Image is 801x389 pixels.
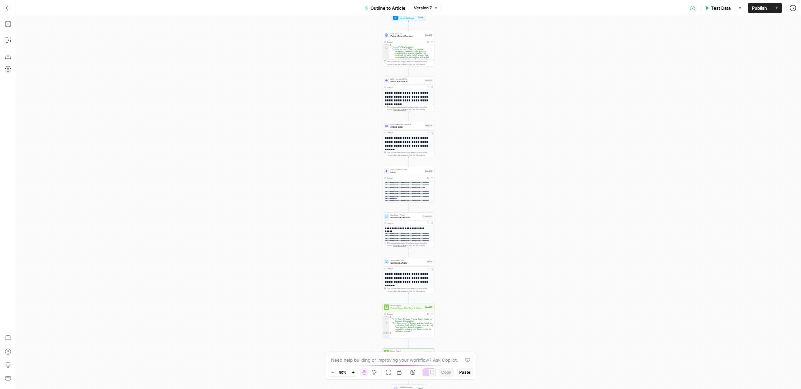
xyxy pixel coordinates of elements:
[748,3,771,13] button: Publish
[390,32,423,35] span: LLM · GPT-4.1
[387,287,433,292] div: This output is too large & has been abbreviated for review. to view the full content.
[383,322,389,332] div: 3
[459,369,470,375] span: Paste
[383,332,389,334] div: 4
[383,303,435,338] div: Power AgentCreate Page Title Tags & Meta DescriptionsStep 237Output{ "Title_Tag":"Dynamic Pricing...
[425,79,433,82] div: Step 225
[393,245,406,247] span: Copy the output
[387,131,425,134] div: Output
[400,386,416,388] span: Multiple Outputs
[387,106,433,111] div: This output is too large & has been abbreviated for review. to view the full content.
[387,86,425,89] div: Output
[408,66,409,76] g: Edge from step_245 to step_225
[400,17,417,20] span: Input Settings
[339,370,346,375] span: 50%
[383,48,389,68] div: 3
[408,374,409,384] g: Edge from step_244 to step_9
[383,318,389,322] div: 2
[408,338,409,348] g: Edge from step_237 to step_247
[387,222,425,225] div: Output
[360,3,410,13] button: Outline to Article
[425,306,433,309] div: Step 237
[390,259,425,262] span: Write Liquid Text
[387,316,389,318] span: Toggle code folding, rows 1 through 4
[390,307,423,310] span: Create Page Title Tags & Meta Descriptions
[408,202,409,212] g: Edge from step_246 to step_227
[383,316,389,318] div: 1
[387,177,425,179] div: Output
[390,261,425,265] span: Combine article
[427,260,433,263] div: Step 8
[383,46,389,48] div: 2
[387,151,433,156] div: This output is too large & has been abbreviated for review. to view the full content.
[411,4,441,12] button: Version 7
[439,368,454,377] button: Copy
[390,171,423,174] span: Intro
[387,313,425,315] div: Output
[441,369,451,375] span: Copy
[408,21,409,31] g: Edge from start to step_245
[390,304,423,307] span: Power Agent
[418,16,424,19] div: Inputs
[393,154,406,156] span: Copy the output
[408,293,409,303] g: Edge from step_8 to step_237
[387,41,425,43] div: Output
[425,124,433,127] div: Step 226
[390,216,421,219] span: Remove H1 Header
[390,123,423,126] span: LLM · [PERSON_NAME] 4
[370,5,406,11] span: Outline to Article
[393,290,406,292] span: Copy the output
[711,5,731,11] span: Test Data
[387,242,433,247] div: This output is too large & has been abbreviated for review. to view the full content.
[383,31,435,66] div: LLM · GPT-4.1Extract Brand ContextStep 245Output{ "product":"Smartpricing", "writing_persona":"Yo...
[390,78,423,80] span: LLM · Gemini 2.5 Pro
[408,112,409,121] g: Edge from step_225 to step_226
[393,63,406,65] span: Copy the output
[383,13,435,21] div: WorkflowInput SettingsInputs
[383,44,389,46] div: 1
[390,35,423,38] span: Extract Brand Context
[387,267,425,270] div: Output
[390,350,423,352] span: Power Agent
[425,351,433,354] div: Step 247
[390,125,423,129] span: Article edits
[393,109,406,111] span: Copy the output
[408,157,409,167] g: Edge from step_226 to step_246
[408,248,409,257] g: Edge from step_227 to step_8
[390,80,423,83] span: Initial article draft
[390,168,423,171] span: LLM · Gemini 2.5 Pro
[387,44,389,46] span: Toggle code folding, rows 1 through 6
[701,3,735,13] button: Test Data
[752,5,767,11] span: Publish
[425,170,433,173] div: Step 246
[422,215,433,218] div: Step 227
[457,368,473,377] button: Paste
[414,5,432,11] span: Version 7
[390,214,421,216] span: Run Code · Python
[387,60,433,66] div: This output is too large & has been abbreviated for review. to view the full content.
[425,34,433,37] div: Step 245
[383,348,435,356] div: Power AgentAdd Internal LinksStep 247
